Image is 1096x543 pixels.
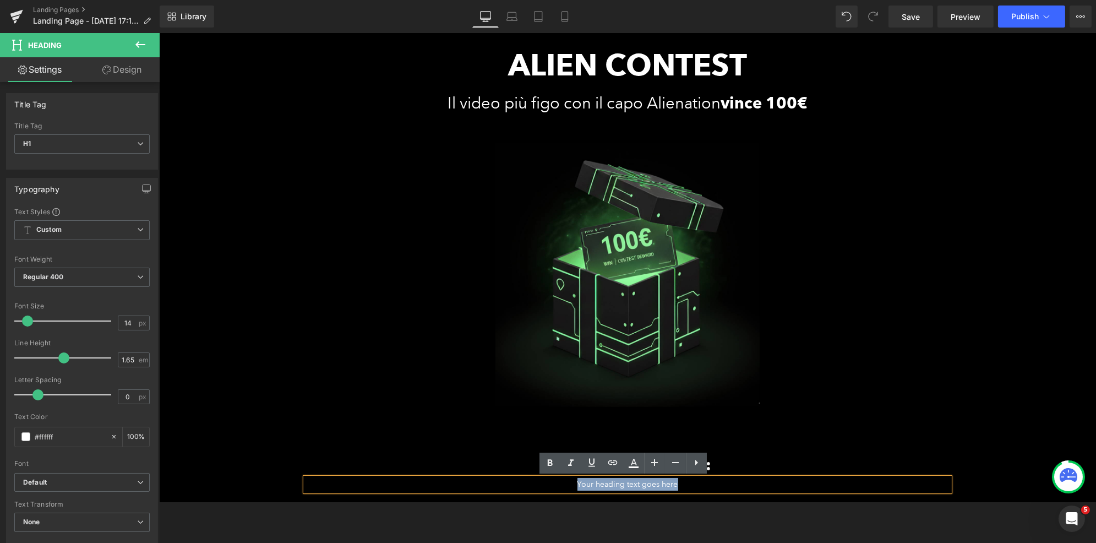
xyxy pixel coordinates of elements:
[14,413,150,421] div: Text Color
[139,356,148,363] span: em
[23,518,40,526] b: None
[35,431,105,443] input: Color
[14,256,150,263] div: Font Weight
[33,6,160,14] a: Landing Pages
[14,501,150,508] div: Text Transform
[33,17,139,25] span: Landing Page - [DATE] 17:13:15
[14,302,150,310] div: Font Size
[14,207,150,216] div: Text Styles
[472,6,499,28] a: Desktop
[23,273,64,281] b: Regular 400
[181,12,206,21] span: Library
[14,339,150,347] div: Line Height
[499,6,525,28] a: Laptop
[146,419,790,446] h1: Come partecipare:
[14,94,47,109] div: Title Tag
[951,11,980,23] span: Preview
[862,6,884,28] button: Redo
[14,460,150,468] div: Font
[139,393,148,400] span: px
[82,57,162,82] a: Design
[1070,6,1092,28] button: More
[23,139,31,148] b: H1
[23,478,47,487] i: Default
[123,427,149,447] div: %
[139,319,148,327] span: px
[28,41,62,50] span: Heading
[1059,506,1085,532] iframe: Intercom live chat
[902,11,920,23] span: Save
[14,122,150,130] div: Title Tag
[14,376,150,384] div: Letter Spacing
[1081,506,1090,514] span: 5
[36,225,62,235] b: Custom
[561,60,648,80] strong: vince 100€
[160,6,214,28] a: New Library
[14,178,59,194] div: Typography
[552,6,578,28] a: Mobile
[836,6,858,28] button: Undo
[937,6,994,28] a: Preview
[998,6,1065,28] button: Publish
[146,445,790,458] h1: Your heading text goes here
[1011,12,1039,21] span: Publish
[525,6,552,28] a: Tablet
